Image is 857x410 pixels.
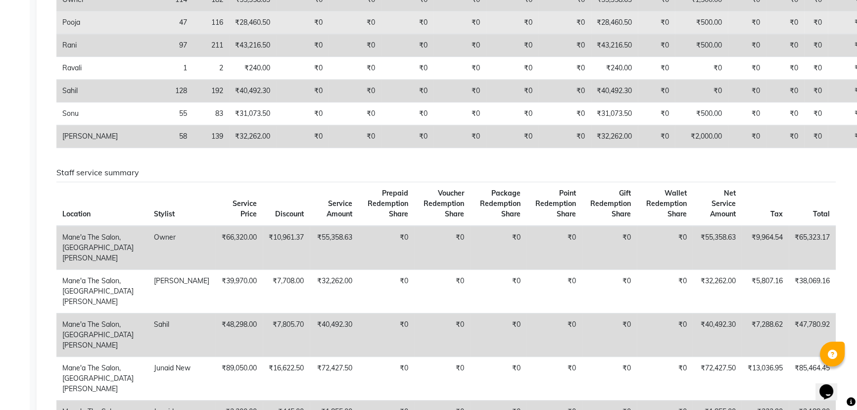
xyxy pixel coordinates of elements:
[193,80,229,102] td: 192
[591,80,638,102] td: ₹40,492.30
[766,34,804,57] td: ₹0
[766,102,804,125] td: ₹0
[56,357,148,400] td: Mane'a The Salon, [GEOGRAPHIC_DATA][PERSON_NAME]
[215,313,263,357] td: ₹48,298.00
[148,269,215,313] td: [PERSON_NAME]
[56,313,148,357] td: Mane'a The Salon, [GEOGRAPHIC_DATA][PERSON_NAME]
[804,125,828,148] td: ₹0
[804,102,828,125] td: ₹0
[535,189,576,218] span: Point Redemption Share
[526,226,582,270] td: ₹0
[263,313,310,357] td: ₹7,805.70
[526,269,582,313] td: ₹0
[329,57,381,80] td: ₹0
[433,11,486,34] td: ₹0
[728,102,766,125] td: ₹0
[538,125,591,148] td: ₹0
[766,11,804,34] td: ₹0
[526,313,582,357] td: ₹0
[742,357,789,400] td: ₹13,036.95
[591,125,638,148] td: ₹32,262.00
[193,57,229,80] td: 2
[538,34,591,57] td: ₹0
[675,80,728,102] td: ₹0
[215,226,263,270] td: ₹66,320.00
[582,269,637,313] td: ₹0
[591,11,638,34] td: ₹28,460.50
[381,102,433,125] td: ₹0
[538,80,591,102] td: ₹0
[637,269,693,313] td: ₹0
[742,226,789,270] td: ₹9,964.54
[538,11,591,34] td: ₹0
[310,269,358,313] td: ₹32,262.00
[804,11,828,34] td: ₹0
[56,34,124,57] td: Rani
[148,226,215,270] td: Owner
[582,357,637,400] td: ₹0
[276,34,329,57] td: ₹0
[486,57,538,80] td: ₹0
[433,125,486,148] td: ₹0
[675,102,728,125] td: ₹500.00
[154,209,175,218] span: Stylist
[124,102,193,125] td: 55
[638,80,675,102] td: ₹0
[381,80,433,102] td: ₹0
[675,57,728,80] td: ₹0
[148,357,215,400] td: Junaid New
[638,102,675,125] td: ₹0
[56,102,124,125] td: Sonu
[310,226,358,270] td: ₹55,358.63
[638,125,675,148] td: ₹0
[381,57,433,80] td: ₹0
[414,226,470,270] td: ₹0
[229,11,276,34] td: ₹28,460.50
[766,80,804,102] td: ₹0
[728,125,766,148] td: ₹0
[329,80,381,102] td: ₹0
[381,34,433,57] td: ₹0
[329,11,381,34] td: ₹0
[62,209,91,218] span: Location
[215,357,263,400] td: ₹89,050.00
[424,189,464,218] span: Voucher Redemption Share
[327,199,352,218] span: Service Amount
[789,357,836,400] td: ₹85,464.45
[124,80,193,102] td: 128
[433,102,486,125] td: ₹0
[766,57,804,80] td: ₹0
[193,34,229,57] td: 211
[789,269,836,313] td: ₹38,069.16
[310,357,358,400] td: ₹72,427.50
[638,11,675,34] td: ₹0
[329,125,381,148] td: ₹0
[263,357,310,400] td: ₹16,622.50
[233,199,257,218] span: Service Price
[229,125,276,148] td: ₹32,262.00
[692,269,742,313] td: ₹32,262.00
[637,226,693,270] td: ₹0
[637,357,693,400] td: ₹0
[229,34,276,57] td: ₹43,216.50
[276,11,329,34] td: ₹0
[637,313,693,357] td: ₹0
[692,226,742,270] td: ₹55,358.63
[381,125,433,148] td: ₹0
[770,209,783,218] span: Tax
[358,313,414,357] td: ₹0
[470,357,526,400] td: ₹0
[766,125,804,148] td: ₹0
[638,57,675,80] td: ₹0
[229,102,276,125] td: ₹31,073.50
[329,34,381,57] td: ₹0
[470,313,526,357] td: ₹0
[124,34,193,57] td: 97
[358,357,414,400] td: ₹0
[804,57,828,80] td: ₹0
[480,189,521,218] span: Package Redemption Share
[470,226,526,270] td: ₹0
[56,11,124,34] td: Pooja
[358,269,414,313] td: ₹0
[229,80,276,102] td: ₹40,492.30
